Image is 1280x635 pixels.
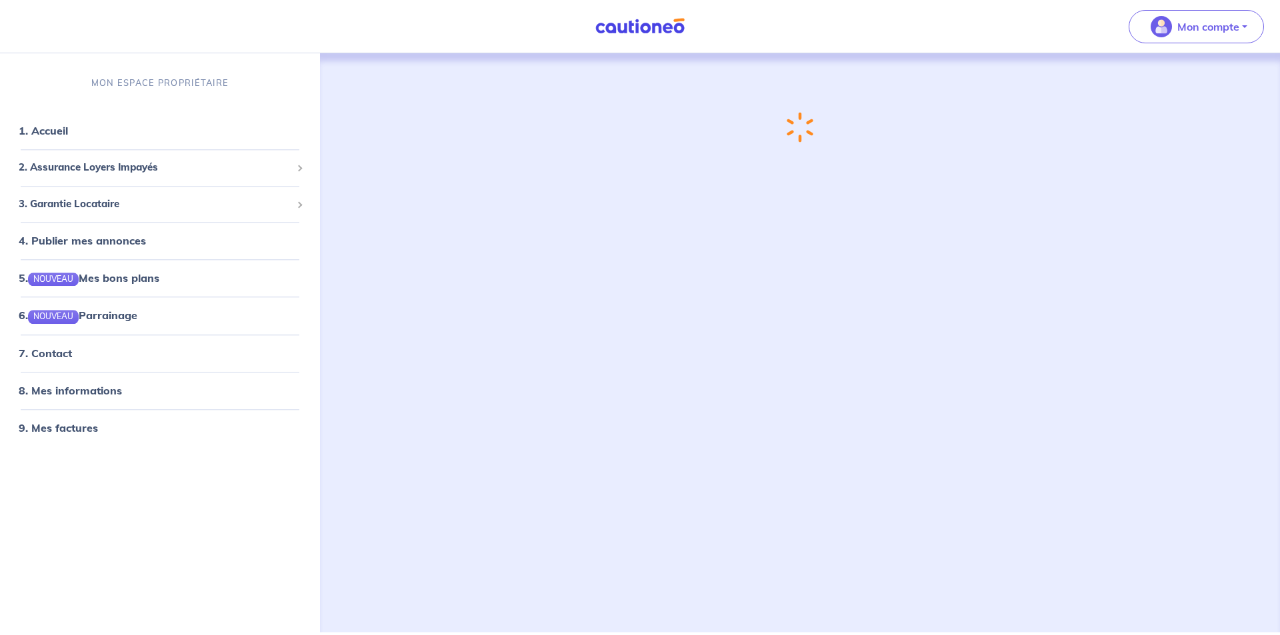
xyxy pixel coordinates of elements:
a: 8. Mes informations [19,384,122,397]
div: 5.NOUVEAUMes bons plans [5,265,315,292]
div: 9. Mes factures [5,414,315,441]
p: MON ESPACE PROPRIÉTAIRE [91,77,229,89]
div: 2. Assurance Loyers Impayés [5,155,315,181]
div: 4. Publier mes annonces [5,228,315,255]
span: 2. Assurance Loyers Impayés [19,161,291,176]
a: 6.NOUVEAUParrainage [19,309,137,322]
img: illu_account_valid_menu.svg [1151,16,1172,37]
a: 1. Accueil [19,125,68,138]
p: Mon compte [1177,19,1239,35]
div: 1. Accueil [5,118,315,145]
a: 7. Contact [19,346,72,360]
img: loading-spinner [787,112,813,143]
a: 4. Publier mes annonces [19,235,146,248]
a: 9. Mes factures [19,421,98,434]
img: Cautioneo [590,18,690,35]
div: 3. Garantie Locataire [5,191,315,217]
div: 8. Mes informations [5,377,315,404]
span: 3. Garantie Locataire [19,197,291,212]
button: illu_account_valid_menu.svgMon compte [1129,10,1264,43]
a: 5.NOUVEAUMes bons plans [19,272,159,285]
div: 7. Contact [5,340,315,366]
div: 6.NOUVEAUParrainage [5,303,315,329]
